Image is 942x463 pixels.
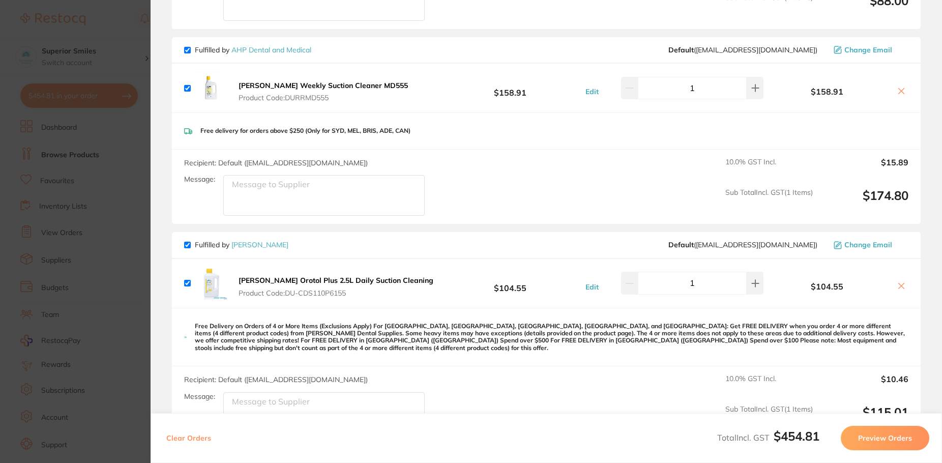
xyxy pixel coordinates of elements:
[231,240,288,249] a: [PERSON_NAME]
[239,81,408,90] b: [PERSON_NAME] Weekly Suction Cleaner MD555
[668,46,817,54] span: orders@ahpdentalmedical.com.au
[163,426,214,450] button: Clear Orders
[831,240,908,249] button: Change Email
[195,241,288,249] p: Fulfilled by
[231,45,311,54] a: AHP Dental and Medical
[44,162,181,222] div: Simply reply to this message and we’ll be in touch to guide you through these next steps. We are ...
[195,267,227,300] img: NDMwaHFjaA
[44,22,181,175] div: Message content
[725,405,813,433] span: Sub Total Incl. GST ( 1 Items)
[844,46,892,54] span: Change Email
[821,158,908,180] output: $15.89
[668,45,694,54] b: Default
[236,276,436,297] button: [PERSON_NAME] Orotol Plus 2.5L Daily Suction Cleaning Product Code:DU-CDS110P6155
[582,87,602,96] button: Edit
[763,282,890,291] b: $104.55
[200,127,410,134] p: Free delivery for orders above $250 (Only for SYD, MEL, BRIS, ADE, CAN)
[44,22,181,102] div: Hi [PERSON_NAME], Starting [DATE], we’re making some updates to our product offerings on the Rest...
[239,94,408,102] span: Product Code: DURRMD555
[725,158,813,180] span: 10.0 % GST Incl.
[44,179,181,188] p: Message from Restocq, sent 1d ago
[821,374,908,397] output: $10.46
[15,15,188,194] div: message notification from Restocq, 1d ago. Hi Rani, Starting 11 August, we’re making some updates...
[668,240,694,249] b: Default
[239,276,433,285] b: [PERSON_NAME] Orotol Plus 2.5L Daily Suction Cleaning
[774,428,819,444] b: $454.81
[725,188,813,216] span: Sub Total Incl. GST ( 1 Items)
[195,323,908,352] p: Free Delivery on Orders of 4 or More Items (Exclusions Apply) For [GEOGRAPHIC_DATA], [GEOGRAPHIC_...
[184,175,215,184] label: Message:
[821,405,908,433] output: $115.01
[236,81,411,102] button: [PERSON_NAME] Weekly Suction Cleaner MD555 Product Code:DURRMD555
[668,241,817,249] span: save@adamdental.com.au
[44,107,181,157] div: We’re committed to ensuring a smooth transition for you! Our team is standing by to help you with...
[831,45,908,54] button: Change Email
[195,72,227,104] img: YzZwNnE1dg
[763,87,890,96] b: $158.91
[184,375,368,384] span: Recipient: Default ( [EMAIL_ADDRESS][DOMAIN_NAME] )
[437,274,582,293] b: $104.55
[184,158,368,167] span: Recipient: Default ( [EMAIL_ADDRESS][DOMAIN_NAME] )
[195,46,311,54] p: Fulfilled by
[725,374,813,397] span: 10.0 % GST Incl.
[582,282,602,292] button: Edit
[841,426,929,450] button: Preview Orders
[239,289,433,297] span: Product Code: DU-CDS110P6155
[184,392,215,401] label: Message:
[23,24,39,41] img: Profile image for Restocq
[844,241,892,249] span: Change Email
[821,188,908,216] output: $174.80
[437,79,582,98] b: $158.91
[717,432,819,443] span: Total Incl. GST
